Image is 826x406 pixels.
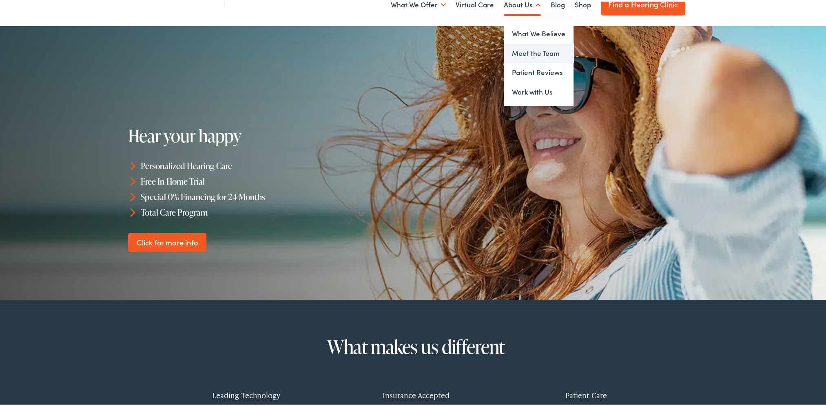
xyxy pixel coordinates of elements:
li: Free In-Home Trial [128,172,417,188]
li: Special 0% Financing for 24 Months [128,188,417,203]
a: Meet the Team [504,42,574,62]
div: Leading Technology [167,382,325,406]
a: What We Believe [504,22,574,42]
div: Insurance Accepted [337,382,495,406]
a: Patient Reviews [504,61,574,81]
div: Patient Care [507,382,665,406]
h1: Hear your happy [128,125,376,143]
a: Work with Us [504,81,574,100]
h2: What makes us different [167,335,665,355]
li: Total Care Program [128,203,417,218]
li: Personalized Hearing Care [128,157,417,172]
a: Click for more info [128,231,207,250]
